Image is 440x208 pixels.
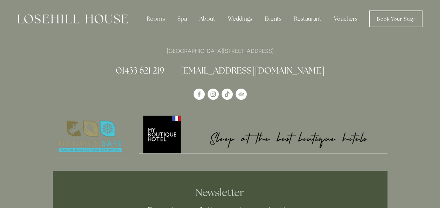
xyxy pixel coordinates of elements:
div: Rooms [141,12,170,26]
div: About [194,12,221,26]
div: Events [259,12,287,26]
a: TripAdvisor [236,89,247,100]
h2: Newsletter [91,186,349,199]
a: Book Your Stay [369,11,422,27]
div: Spa [172,12,193,26]
a: Losehill House Hotel & Spa [194,89,205,100]
div: Restaurant [288,12,327,26]
a: [EMAIL_ADDRESS][DOMAIN_NAME] [180,65,324,76]
p: [GEOGRAPHIC_DATA][STREET_ADDRESS] [53,46,387,56]
a: 01433 621 219 [116,65,164,76]
div: Weddings [222,12,258,26]
a: My Boutique Hotel - Logo [139,115,387,154]
a: Vouchers [328,12,363,26]
a: Instagram [208,89,219,100]
img: Nature's Safe - Logo [53,115,128,159]
img: Losehill House [18,14,128,23]
img: My Boutique Hotel - Logo [139,115,387,153]
a: TikTok [222,89,233,100]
